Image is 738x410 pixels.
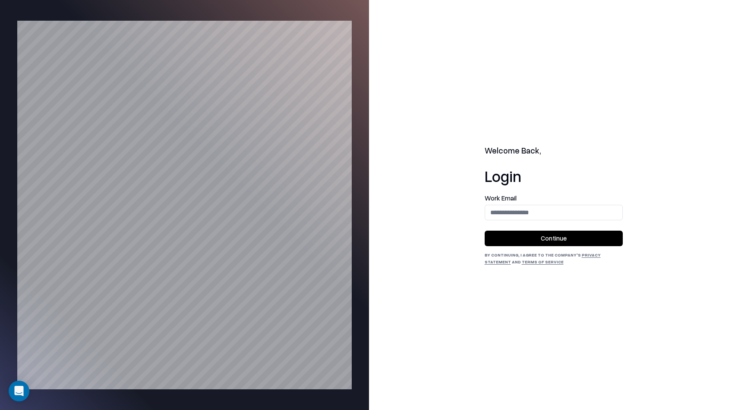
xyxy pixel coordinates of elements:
[485,251,623,265] div: By continuing, I agree to the Company's and
[485,167,623,185] h1: Login
[485,145,623,157] h2: Welcome Back,
[9,381,29,401] div: Open Intercom Messenger
[485,195,623,201] label: Work Email
[485,231,623,246] button: Continue
[522,259,564,264] a: Terms of Service
[485,252,601,264] a: Privacy Statement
